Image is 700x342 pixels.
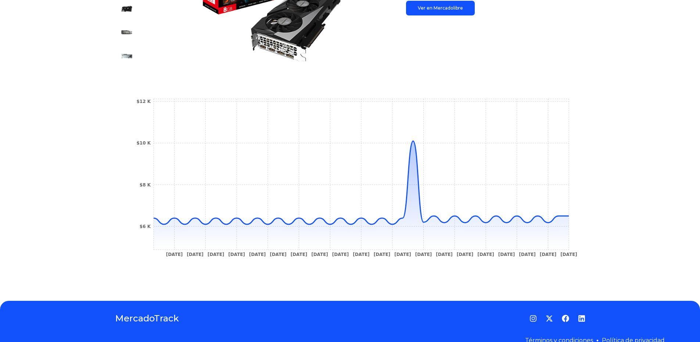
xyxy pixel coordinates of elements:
tspan: $12 K [136,99,151,104]
tspan: [DATE] [249,252,266,257]
tspan: [DATE] [519,252,536,257]
tspan: [DATE] [456,252,473,257]
tspan: [DATE] [415,252,432,257]
tspan: $8 K [139,182,151,188]
img: Tarjeta de video Gigabyte AMD Radeon RX 7600 Gaming Oc 8g Gddr6 [121,26,133,38]
tspan: [DATE] [394,252,411,257]
a: Gorjeo [546,315,553,322]
tspan: [DATE] [560,252,577,257]
tspan: [DATE] [311,252,328,257]
tspan: $10 K [136,140,151,146]
a: LinkedIn [578,315,585,322]
font: MercadoTrack [115,313,179,324]
a: Instagram [530,315,537,322]
a: Ver en Mercadolibre [406,1,475,15]
tspan: [DATE] [498,252,515,257]
tspan: [DATE] [290,252,307,257]
tspan: [DATE] [228,252,245,257]
tspan: [DATE] [539,252,556,257]
img: Tarjeta de video Gigabyte AMD Radeon RX 7600 Gaming Oc 8g Gddr6 [121,3,133,15]
tspan: [DATE] [373,252,390,257]
tspan: [DATE] [207,252,224,257]
a: MercadoTrack [115,313,179,324]
tspan: [DATE] [436,252,453,257]
tspan: [DATE] [187,252,204,257]
tspan: [DATE] [332,252,349,257]
tspan: [DATE] [477,252,494,257]
tspan: $6 K [139,224,151,229]
a: Facebook [562,315,569,322]
tspan: [DATE] [353,252,370,257]
tspan: [DATE] [270,252,287,257]
font: Ver en Mercadolibre [418,5,463,11]
tspan: [DATE] [166,252,183,257]
img: Tarjeta de video Gigabyte AMD Radeon RX 7600 Gaming Oc 8g Gddr6 [121,50,133,62]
